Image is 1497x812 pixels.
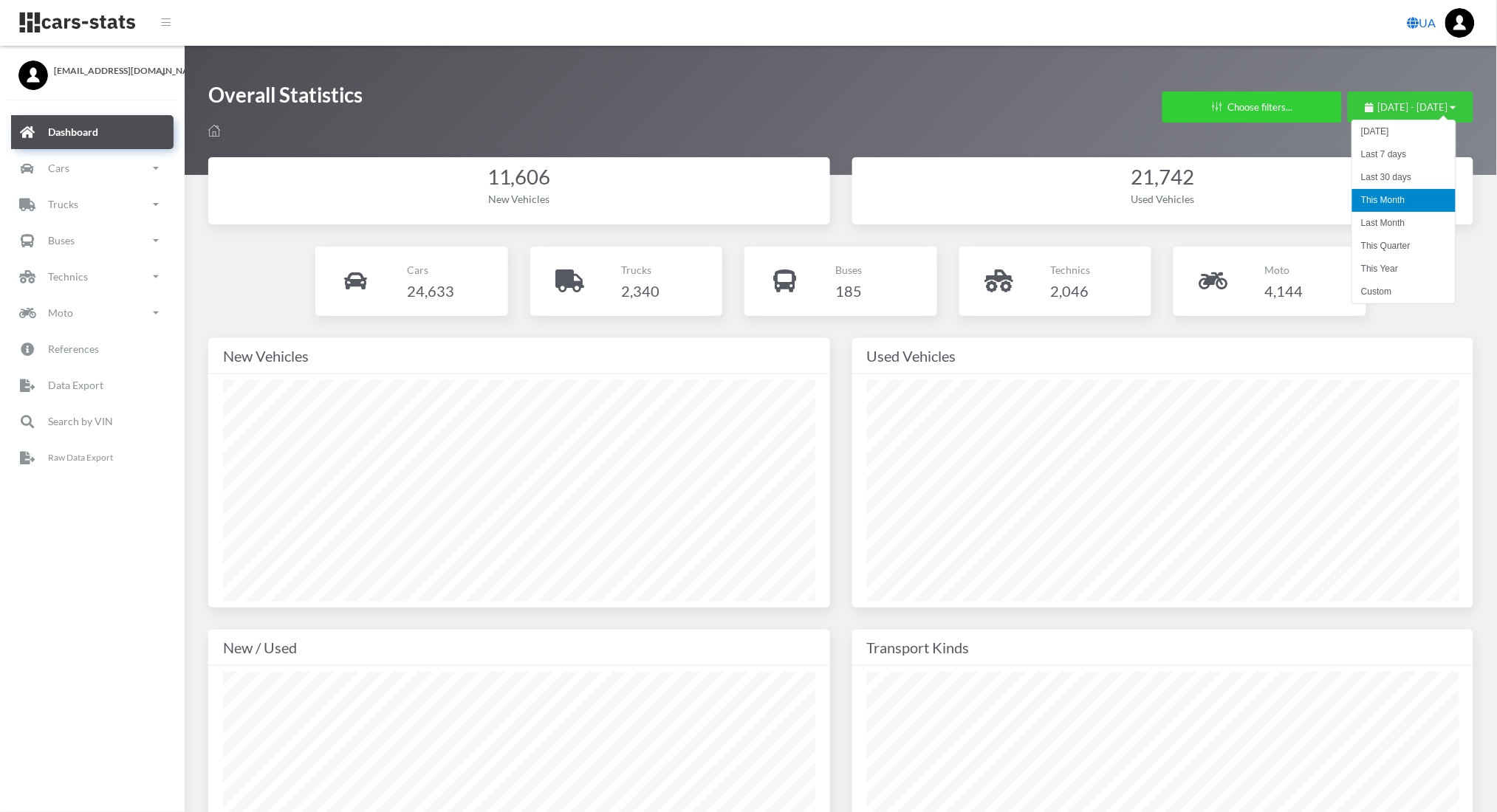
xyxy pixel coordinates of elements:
[621,261,660,279] p: Trucks
[1352,189,1456,212] li: This Month
[407,261,454,279] p: Cars
[867,163,1459,192] div: 21,742
[48,303,73,322] p: Moto
[836,279,863,303] h4: 185
[1162,92,1342,123] button: Choose filters...
[1352,258,1456,281] li: This Year
[867,636,1459,659] div: Transport Kinds
[1352,120,1456,143] li: [DATE]
[11,368,174,402] a: Data Export
[11,224,174,258] a: Buses
[867,344,1459,368] div: Used Vehicles
[48,231,75,250] p: Buses
[48,376,103,394] p: Data Export
[223,191,815,207] div: New Vehicles
[48,195,78,213] p: Trucks
[18,61,166,78] a: [EMAIL_ADDRESS][DOMAIN_NAME]
[48,159,69,177] p: Cars
[11,187,174,221] a: Trucks
[1352,235,1456,258] li: This Quarter
[11,296,174,330] a: Moto
[223,636,815,659] div: New / Used
[407,279,454,303] h4: 24,633
[48,123,98,141] p: Dashboard
[836,261,863,279] p: Buses
[1348,92,1473,123] button: [DATE] - [DATE]
[1050,279,1090,303] h4: 2,046
[48,267,88,286] p: Technics
[11,151,174,185] a: Cars
[1352,143,1456,166] li: Last 7 days
[11,441,174,475] a: Raw Data Export
[1352,212,1456,235] li: Last Month
[1445,8,1475,38] img: ...
[1050,261,1090,279] p: Technics
[1352,281,1456,303] li: Custom
[11,115,174,149] a: Dashboard
[223,163,815,192] div: 11,606
[54,64,166,78] span: [EMAIL_ADDRESS][DOMAIN_NAME]
[1352,166,1456,189] li: Last 30 days
[11,260,174,294] a: Technics
[48,340,99,358] p: References
[621,279,660,303] h4: 2,340
[11,405,174,438] a: Search by VIN
[1265,261,1304,279] p: Moto
[48,450,113,466] p: Raw Data Export
[223,344,815,368] div: New Vehicles
[867,191,1459,207] div: Used Vehicles
[48,412,113,430] p: Search by VIN
[18,11,137,34] img: navbar brand
[1265,279,1304,303] h4: 4,144
[1402,8,1442,38] a: UA
[208,81,363,116] h1: Overall Statistics
[11,332,174,366] a: References
[1378,101,1448,113] span: [DATE] - [DATE]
